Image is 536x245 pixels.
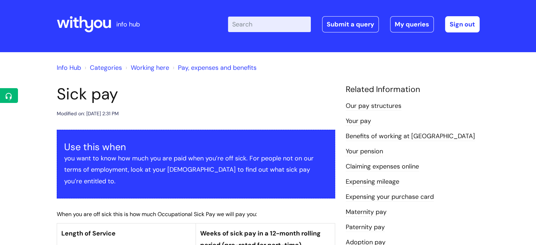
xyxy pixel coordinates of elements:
a: Expensing mileage [346,177,399,186]
a: Maternity pay [346,208,387,217]
li: Pay, expenses and benefits [171,62,257,73]
p: info hub [116,19,140,30]
h3: Use this when [64,141,328,153]
div: Modified on: [DATE] 2:31 PM [57,109,119,118]
input: Search [228,17,311,32]
a: Categories [90,63,122,72]
li: Working here [124,62,169,73]
a: Sign out [445,16,480,32]
a: Benefits of working at [GEOGRAPHIC_DATA] [346,132,475,141]
a: Info Hub [57,63,81,72]
li: Solution home [83,62,122,73]
a: Your pension [346,147,383,156]
a: My queries [390,16,434,32]
h1: Sick pay [57,85,335,104]
a: Expensing your purchase card [346,192,434,202]
div: | - [228,16,480,32]
p: you want to know how much you are paid when you’re off sick. For people not on our terms of emplo... [64,153,328,187]
a: Pay, expenses and benefits [178,63,257,72]
a: Your pay [346,117,371,126]
a: Working here [131,63,169,72]
a: Our pay structures [346,102,401,111]
a: Claiming expenses online [346,162,419,171]
a: Paternity pay [346,223,385,232]
span: When you are off sick this is how much Occupational Sick Pay we will pay you: [57,210,257,218]
a: Submit a query [322,16,379,32]
h4: Related Information [346,85,480,94]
